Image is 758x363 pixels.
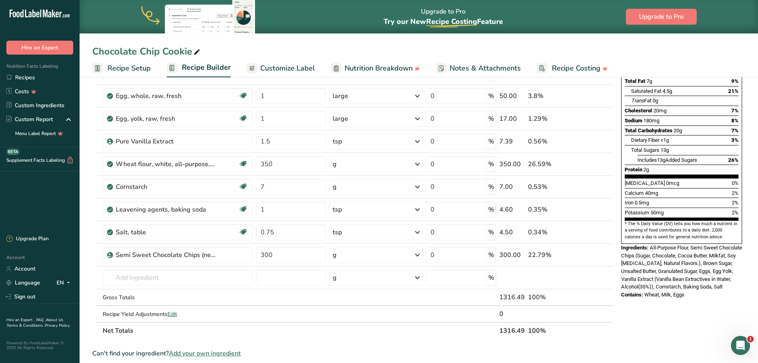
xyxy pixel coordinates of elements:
div: Wheat flour, white, all-purpose, self-rising, enriched [116,159,215,169]
section: * The % Daily Value (DV) tells you how much a nutrient in a serving of food contributes to a dail... [625,221,739,240]
span: Protein [625,167,642,173]
div: Upgrade to Pro [384,0,503,33]
div: tsp [333,137,342,146]
a: Recipe Setup [92,59,151,77]
div: EN [57,278,73,288]
div: 7.39 [499,137,525,146]
span: 9% [731,78,739,84]
span: Recipe Builder [182,62,231,73]
div: 0.53% [528,182,575,192]
span: Recipe Costing [552,63,600,74]
div: 0.34% [528,228,575,237]
span: Fat [631,98,651,104]
span: 20g [674,128,682,133]
span: 21% [728,88,739,94]
span: 2% [732,200,739,206]
div: Send us a message [8,94,151,116]
a: Nutrition Breakdown [331,59,420,77]
div: g [333,159,337,169]
span: Potassium [625,210,649,216]
div: Hire an Expert Services [12,165,148,180]
span: Total Fat [625,78,645,84]
span: Wheat, Milk, Eggs [644,292,684,298]
span: Customize Label [260,63,315,74]
div: [Free Webinar] What's wrong with this Label? [8,226,151,326]
div: BETA [6,149,19,155]
div: 0 [499,309,525,319]
div: Pure Vanilla Extract [116,137,215,146]
span: 2g [643,167,649,173]
a: FAQ . [36,317,46,323]
span: 20mg [653,108,666,114]
button: Help [80,249,119,281]
span: Nutrition Breakdown [345,63,413,74]
a: Customize Label [247,59,315,77]
div: g [333,273,337,283]
div: Leavening agents, baking soda [116,205,215,214]
div: How to Print Your Labels & Choose the Right Printer [16,183,133,200]
div: Semi Sweet Chocolate Chips (nestle) [116,250,215,260]
img: logo [16,18,79,26]
span: 0g [653,98,658,104]
a: Notes & Attachments [436,59,521,77]
div: 350.00 [499,159,525,169]
span: 2% [732,210,739,216]
span: 4.5g [663,88,672,94]
a: Privacy Policy [45,323,70,328]
a: Recipe Builder [167,59,231,78]
div: tsp [333,205,342,214]
span: 180mg [643,118,659,124]
span: 13g [657,157,665,163]
a: Hire an Expert . [6,317,35,323]
span: Help [93,269,106,274]
i: Trans [631,98,644,104]
span: 7g [647,78,652,84]
div: 100% [528,292,575,302]
div: 17.00 [499,114,525,124]
div: 22.79% [528,250,575,260]
div: 0.35% [528,205,575,214]
div: Hire an Expert Services [12,203,148,218]
div: Chocolate Chip Cookie [92,44,202,59]
span: Contains: [621,292,643,298]
span: Total Carbohydrates [625,128,672,133]
span: Messages [46,269,74,274]
span: News [132,269,147,274]
iframe: Intercom live chat [731,336,750,355]
a: About Us . [6,317,63,328]
span: 50mg [651,210,664,216]
img: [Free Webinar] What's wrong with this Label? [8,226,151,282]
span: 3% [731,137,739,143]
div: Send us a message [16,100,133,109]
span: Includes Added Sugars [637,157,697,163]
span: Search for help [16,127,64,135]
span: 2% [732,190,739,196]
div: Hire an Expert Services [16,206,133,215]
div: Egg, whole, raw, fresh [116,91,215,101]
span: Dietary Fiber [631,137,659,143]
span: 0.5mg [635,200,649,206]
img: Profile image for Reem [125,13,141,29]
div: 4.60 [499,205,525,214]
span: 7% [731,108,739,114]
a: Language [6,276,40,290]
div: 7.00 [499,182,525,192]
div: How to Print Your Labels & Choose the Right Printer [12,180,148,203]
span: All-Purpose Flour, Semi Sweet Chocolate Chips (Sugar, Chocolate, Cocoa Butter, Milkfat, Soy [MEDI... [621,245,742,290]
span: Iron [625,200,633,206]
div: How Subscription Upgrades Work on [DOMAIN_NAME] [12,142,148,165]
div: large [333,114,348,124]
span: 7% [731,128,739,133]
span: 8% [731,118,739,124]
div: Hire an Expert Services [16,169,133,177]
button: Search for help [12,123,148,139]
span: Calcium [625,190,644,196]
p: Hi [PERSON_NAME] [16,57,143,70]
div: Gross Totals [103,293,253,302]
img: Profile image for Aya [110,13,126,29]
th: Net Totals [101,322,498,339]
div: Salt, table [116,228,215,237]
button: News [119,249,159,281]
span: Recipe Setup [107,63,151,74]
a: Recipe Costing [537,59,608,77]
